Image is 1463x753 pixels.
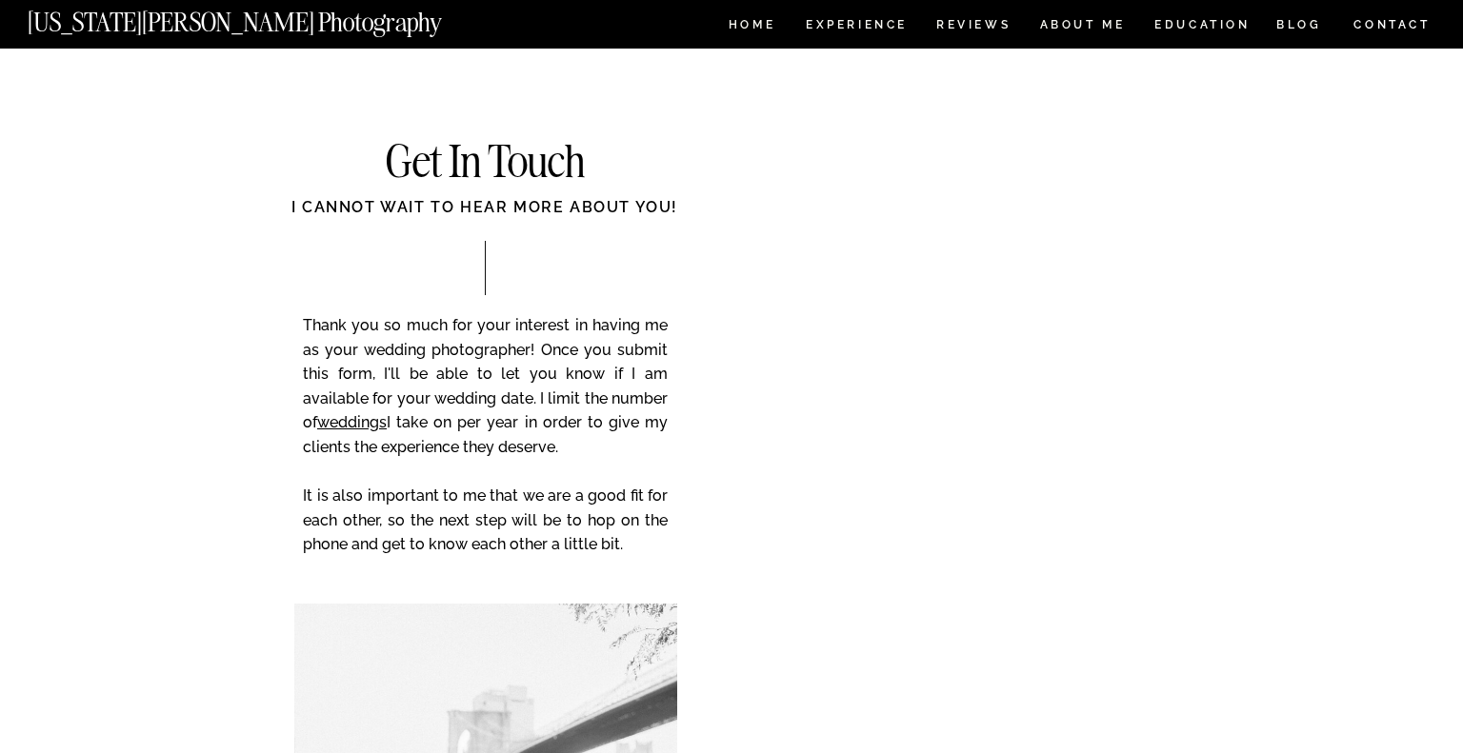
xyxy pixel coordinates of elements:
[303,313,668,584] p: Thank you so much for your interest in having me as your wedding photographer! Once you submit th...
[1039,19,1126,35] a: ABOUT ME
[1276,19,1322,35] a: BLOG
[725,19,779,35] a: HOME
[806,19,906,35] a: Experience
[317,413,387,431] a: weddings
[1152,19,1253,35] a: EDUCATION
[293,140,676,187] h2: Get In Touch
[217,196,752,240] div: I cannot wait to hear more about you!
[936,19,1008,35] a: REVIEWS
[1353,14,1432,35] a: CONTACT
[28,10,506,26] a: [US_STATE][PERSON_NAME] Photography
